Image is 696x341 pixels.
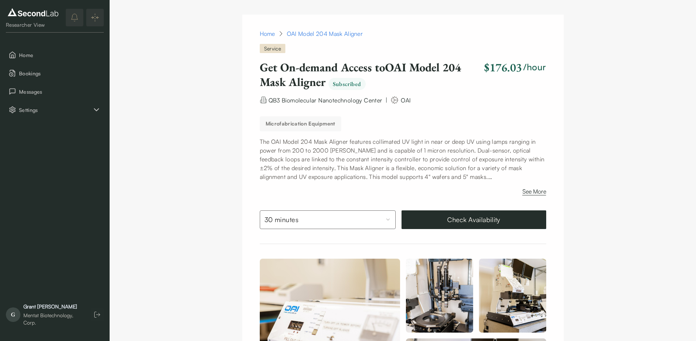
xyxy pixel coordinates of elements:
[385,95,387,104] div: |
[269,96,383,103] a: QB3 Biomolecular Nanotechnology Center
[19,88,101,95] span: Messages
[260,60,482,90] h1: Get On-demand Access to OAI Model 204 Mask Aligner
[6,307,20,322] span: G
[269,97,383,104] span: QB3 Biomolecular Nanotechnology Center
[6,47,104,63] button: Home
[260,29,275,38] a: Home
[484,60,522,75] h2: $176.03
[6,65,104,81] button: Bookings
[23,312,83,326] div: Mentat Biotechnology, Corp.
[390,95,399,105] img: manufacturer
[23,303,83,310] div: Grant [PERSON_NAME]
[66,9,83,26] button: notifications
[86,9,104,26] button: Expand/Collapse sidebar
[401,96,411,104] span: OAI
[522,187,546,199] button: See More
[6,84,104,99] button: Messages
[479,259,546,333] img: OAI Model 204 Mask Aligner 1
[19,51,101,59] span: Home
[6,102,104,117] div: Settings sub items
[6,7,60,18] img: logo
[402,210,546,229] button: Check Availability
[6,21,60,29] div: Researcher View
[406,259,473,333] img: OAI Model 204 Mask Aligner 1
[260,116,341,131] button: Microfabrication Equipment
[260,210,396,229] button: Select booking duration
[287,29,363,38] div: OAI Model 204 Mask Aligner
[19,106,92,114] span: Settings
[91,308,104,321] button: Log out
[6,102,104,117] button: Settings
[328,78,366,90] span: Subscribed
[260,137,546,181] p: The OAI Model 204 Mask Aligner features collimated UV light in near or deep UV using lamps rangin...
[19,70,101,77] span: Bookings
[523,61,546,74] h3: /hour
[260,44,285,53] span: Service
